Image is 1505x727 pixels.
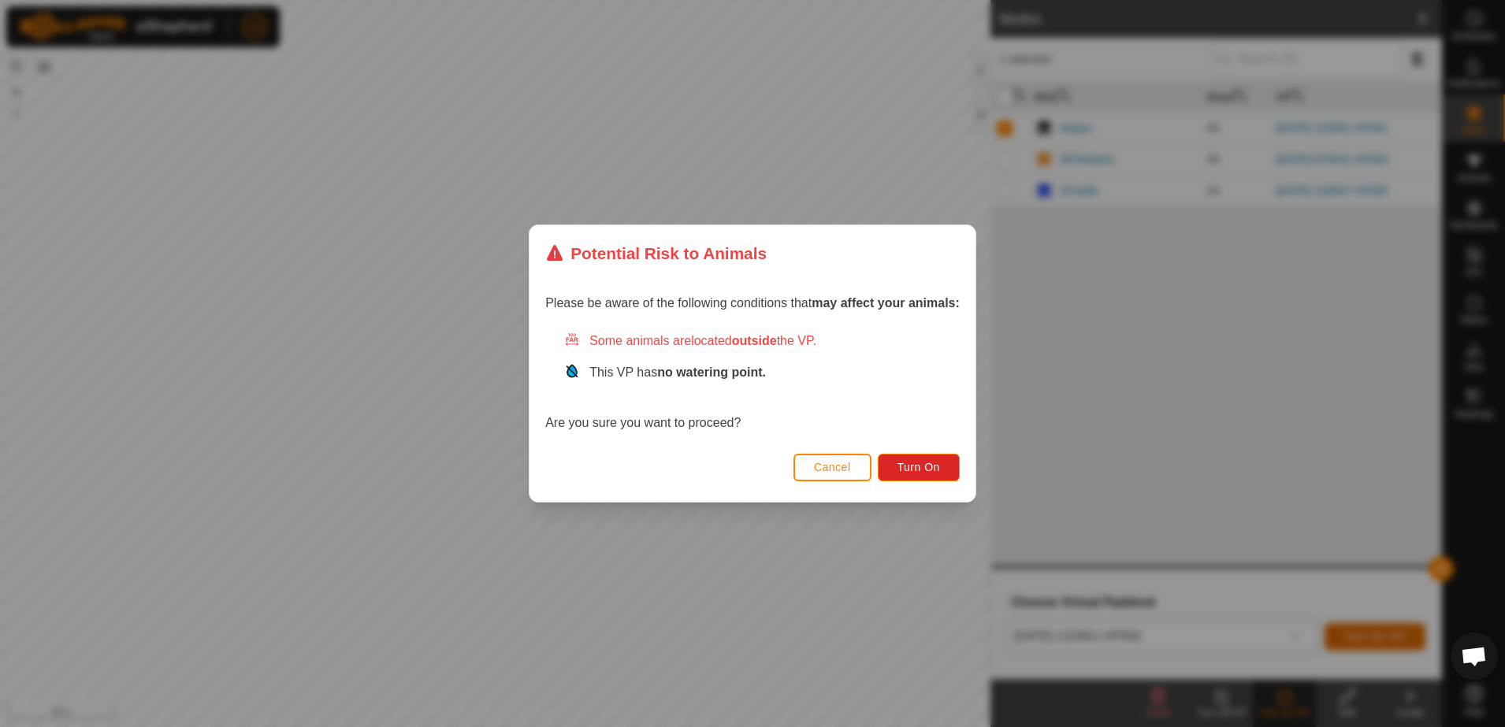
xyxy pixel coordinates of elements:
[657,365,766,379] strong: no watering point.
[691,334,816,347] span: located the VP.
[545,296,960,310] span: Please be aware of the following conditions that
[732,334,777,347] strong: outside
[793,454,871,481] button: Cancel
[878,454,960,481] button: Turn On
[812,296,960,310] strong: may affect your animals:
[545,332,960,432] div: Are you sure you want to proceed?
[545,241,767,265] div: Potential Risk to Animals
[564,332,960,351] div: Some animals are
[897,461,940,473] span: Turn On
[814,461,851,473] span: Cancel
[589,365,766,379] span: This VP has
[1451,632,1498,680] div: Open chat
